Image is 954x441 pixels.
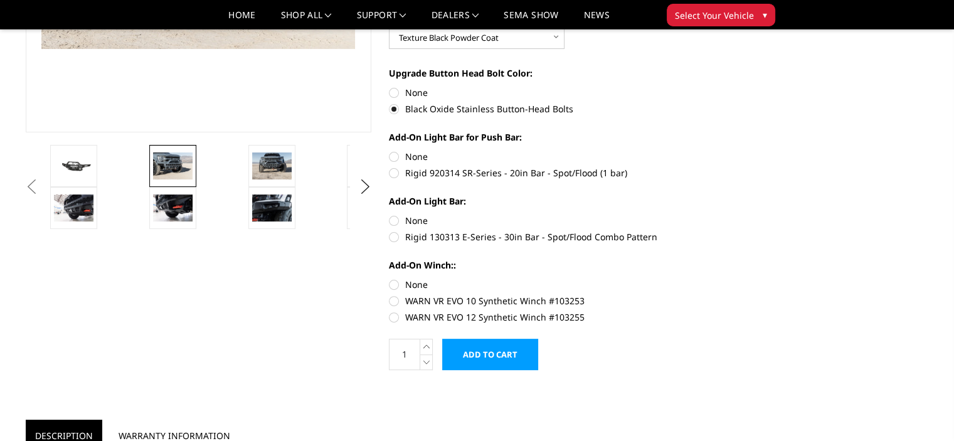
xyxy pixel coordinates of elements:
[228,11,255,29] a: Home
[432,11,479,29] a: Dealers
[667,4,775,26] button: Select Your Vehicle
[583,11,609,29] a: News
[389,230,735,243] label: Rigid 130313 E-Series - 30in Bar - Spot/Flood Combo Pattern
[442,339,538,370] input: Add to Cart
[54,194,93,221] img: 2021-2025 Ford Raptor - Freedom Series - Baja Front Bumper (winch mount)
[23,178,41,196] button: Previous
[252,152,292,179] img: 2021-2025 Ford Raptor - Freedom Series - Baja Front Bumper (winch mount)
[763,8,767,21] span: ▾
[153,152,193,179] img: 2021-2025 Ford Raptor - Freedom Series - Baja Front Bumper (winch mount)
[252,194,292,221] img: 2021-2025 Ford Raptor - Freedom Series - Baja Front Bumper (winch mount)
[389,294,735,307] label: WARN VR EVO 10 Synthetic Winch #103253
[389,214,735,227] label: None
[389,311,735,324] label: WARN VR EVO 12 Synthetic Winch #103255
[389,130,735,144] label: Add-On Light Bar for Push Bar:
[357,11,406,29] a: Support
[389,258,735,272] label: Add-On Winch::
[504,11,558,29] a: SEMA Show
[389,86,735,99] label: None
[675,9,754,22] span: Select Your Vehicle
[389,102,735,115] label: Black Oxide Stainless Button-Head Bolts
[54,157,93,175] img: 2021-2025 Ford Raptor - Freedom Series - Baja Front Bumper (winch mount)
[389,278,735,291] label: None
[389,194,735,208] label: Add-On Light Bar:
[153,194,193,221] img: 2021-2025 Ford Raptor - Freedom Series - Baja Front Bumper (winch mount)
[389,150,735,163] label: None
[389,166,735,179] label: Rigid 920314 SR-Series - 20in Bar - Spot/Flood (1 bar)
[281,11,332,29] a: shop all
[356,178,374,196] button: Next
[389,66,735,80] label: Upgrade Button Head Bolt Color:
